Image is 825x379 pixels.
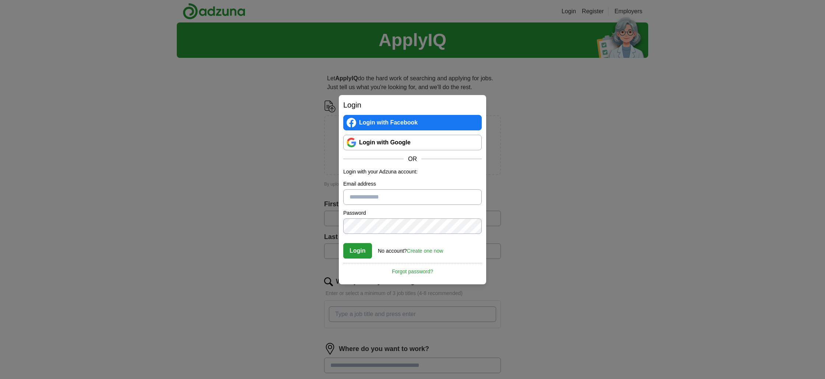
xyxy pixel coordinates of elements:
[378,243,443,255] div: No account?
[407,248,443,254] a: Create one now
[343,209,482,217] label: Password
[343,243,372,259] button: Login
[343,115,482,130] a: Login with Facebook
[404,155,421,164] span: OR
[343,180,482,188] label: Email address
[343,135,482,150] a: Login with Google
[343,99,482,110] h2: Login
[343,168,482,176] p: Login with your Adzuna account:
[343,263,482,276] a: Forgot password?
